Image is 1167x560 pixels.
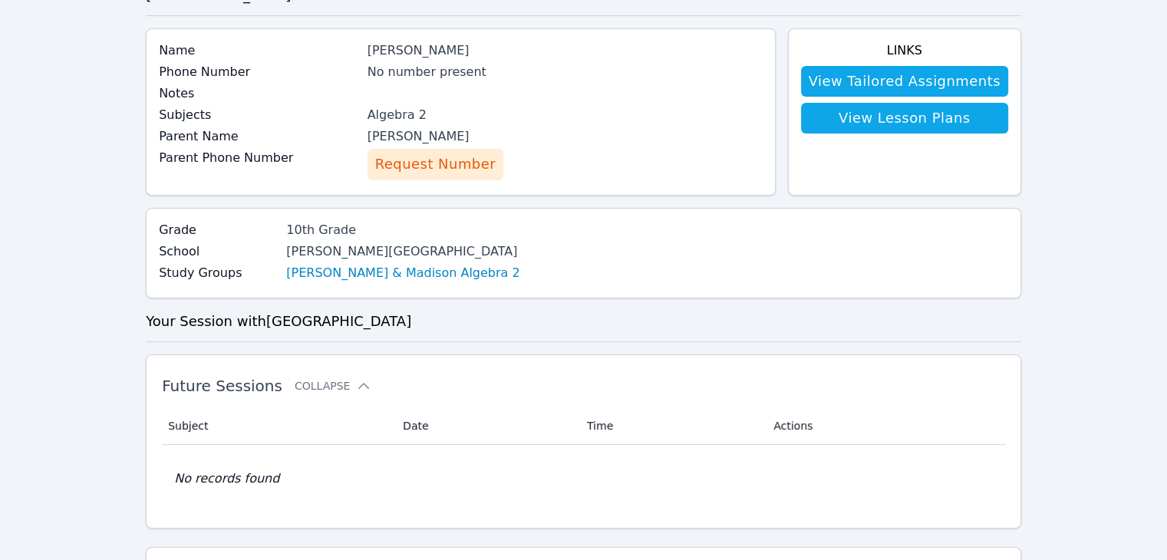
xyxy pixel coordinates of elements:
label: Subjects [159,106,358,124]
a: [PERSON_NAME] & Madison Algebra 2 [286,264,519,282]
label: Study Groups [159,264,277,282]
button: Request Number [368,149,503,180]
label: Grade [159,221,277,239]
span: Future Sessions [162,377,282,395]
th: Subject [162,407,394,445]
a: View Tailored Assignments [801,66,1008,97]
label: Parent Name [159,127,358,146]
label: Notes [159,84,358,103]
label: Parent Phone Number [159,149,358,167]
th: Actions [764,407,1005,445]
div: [PERSON_NAME] [368,41,763,60]
div: [PERSON_NAME][GEOGRAPHIC_DATA] [286,242,519,261]
div: No number present [368,63,763,81]
label: School [159,242,277,261]
div: [PERSON_NAME] [368,127,763,146]
button: Collapse [295,378,371,394]
label: Name [159,41,358,60]
th: Time [578,407,764,445]
div: Algebra 2 [368,106,763,124]
span: Request Number [375,153,496,175]
th: Date [394,407,578,445]
h3: Your Session with [GEOGRAPHIC_DATA] [146,311,1021,332]
div: 10th Grade [286,221,519,239]
td: No records found [162,445,1005,512]
a: View Lesson Plans [801,103,1008,133]
h4: Links [801,41,1008,60]
label: Phone Number [159,63,358,81]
